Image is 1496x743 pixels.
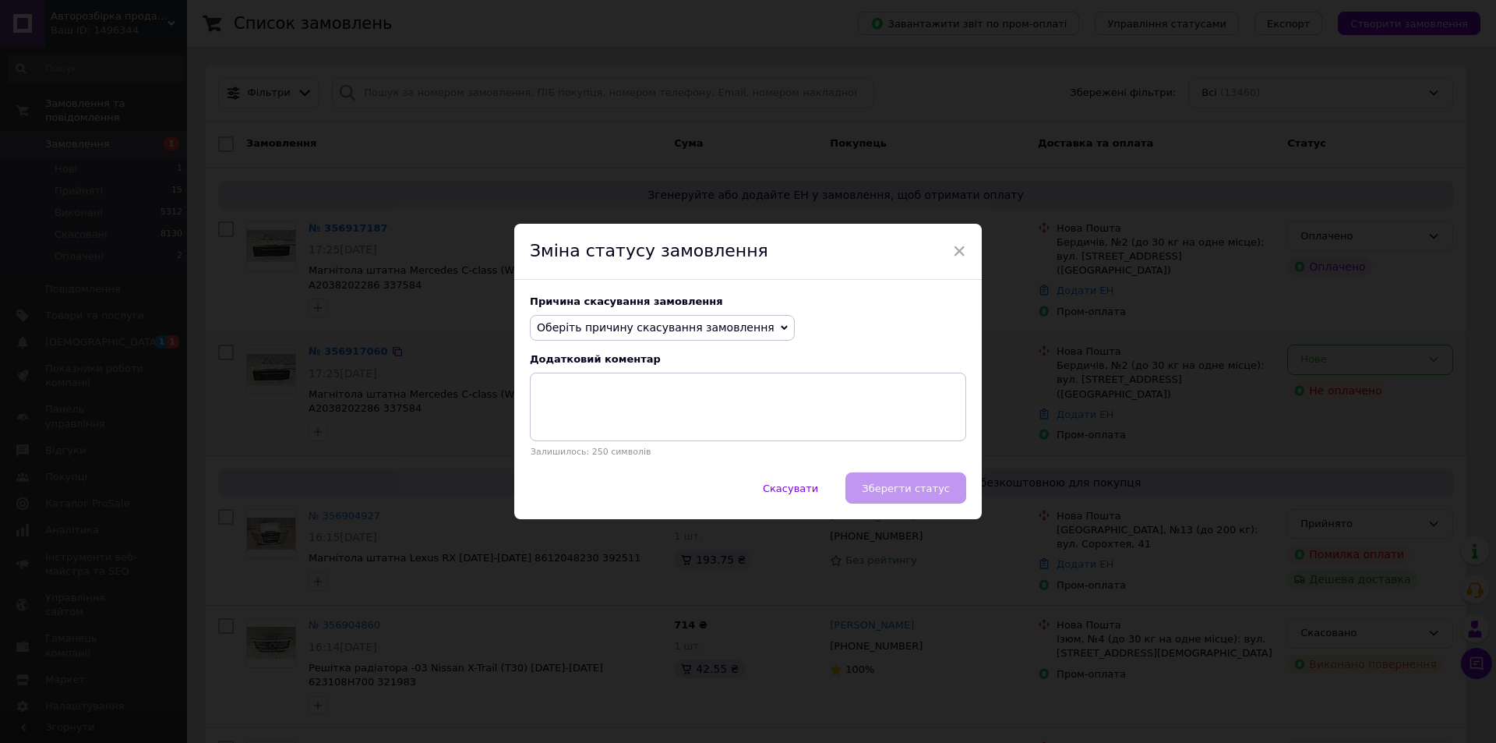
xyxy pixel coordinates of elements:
[530,295,966,307] div: Причина скасування замовлення
[952,238,966,264] span: ×
[530,353,966,365] div: Додатковий коментар
[746,472,834,504] button: Скасувати
[514,224,982,280] div: Зміна статусу замовлення
[537,321,774,334] span: Оберіть причину скасування замовлення
[530,447,966,457] p: Залишилось: 250 символів
[763,483,818,494] span: Скасувати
